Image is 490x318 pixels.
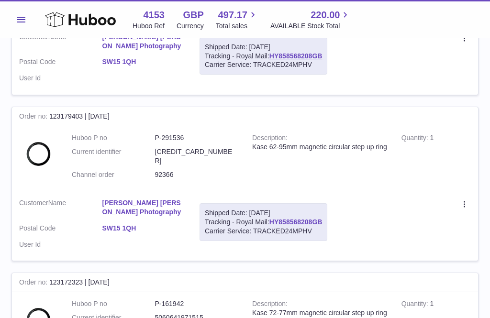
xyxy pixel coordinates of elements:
[19,199,48,207] span: Customer
[19,240,102,249] dt: User Id
[269,52,323,60] a: HY858568208GB
[270,9,351,31] a: 220.00 AVAILABLE Stock Total
[72,133,155,143] dt: Huboo P no
[183,9,203,22] strong: GBP
[205,43,322,52] div: Shipped Date: [DATE]
[143,9,165,22] strong: 4153
[205,227,322,236] div: Carrier Service: TRACKED24MPHV
[269,218,323,226] a: HY858568208GB
[177,22,204,31] div: Currency
[252,308,387,318] div: Kase 72-77mm magnetic circular step up ring
[19,112,49,122] strong: Order no
[270,22,351,31] span: AVAILABLE Stock Total
[102,198,186,217] a: [PERSON_NAME] [PERSON_NAME] Photography
[252,300,288,310] strong: Description
[72,147,155,165] dt: Current identifier
[19,224,102,235] dt: Postal Code
[12,273,478,292] div: 123172323 | [DATE]
[102,57,186,66] a: SW15 1QH
[200,203,327,241] div: Tracking - Royal Mail:
[102,33,186,51] a: [PERSON_NAME] [PERSON_NAME] Photography
[19,57,102,69] dt: Postal Code
[155,299,238,308] dd: P-161942
[72,299,155,308] dt: Huboo P no
[218,9,247,22] span: 497.17
[19,33,102,53] dt: Name
[19,133,57,172] img: 08.-82-95.jpg
[216,22,258,31] span: Total sales
[216,9,258,31] a: 497.17 Total sales
[19,278,49,288] strong: Order no
[401,134,430,144] strong: Quantity
[155,133,238,143] dd: P-291536
[401,300,430,310] strong: Quantity
[102,224,186,233] a: SW15 1QH
[200,37,327,75] div: Tracking - Royal Mail:
[205,208,322,218] div: Shipped Date: [DATE]
[19,74,102,83] dt: User Id
[155,147,238,165] dd: [CREDIT_CARD_NUMBER]
[252,143,387,152] div: Kase 62-95mm magnetic circular step up ring
[19,33,48,41] span: Customer
[72,170,155,179] dt: Channel order
[311,9,340,22] span: 220.00
[205,60,322,69] div: Carrier Service: TRACKED24MPHV
[19,198,102,219] dt: Name
[394,126,478,191] td: 1
[252,134,288,144] strong: Description
[133,22,165,31] div: Huboo Ref
[155,170,238,179] dd: 92366
[12,107,478,126] div: 123179403 | [DATE]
